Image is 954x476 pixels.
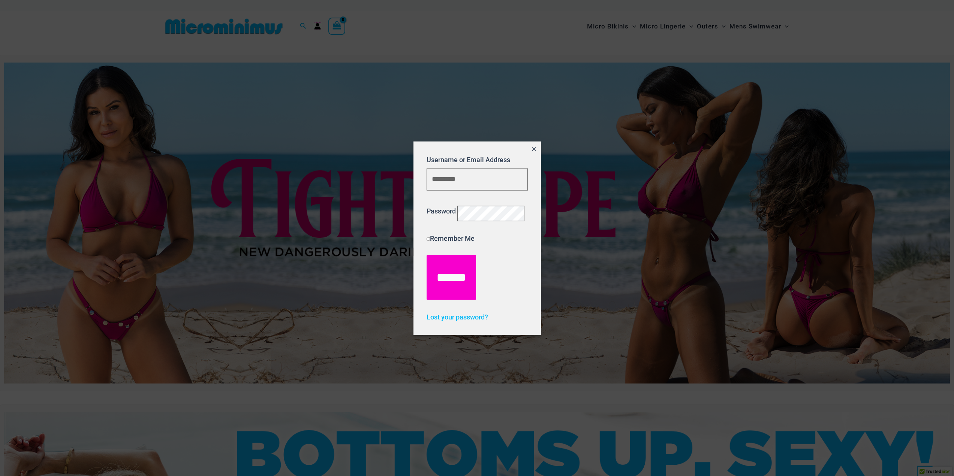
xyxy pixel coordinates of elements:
input: Remember Me [427,237,430,240]
a: Lost your password? [427,313,488,321]
label: Username or Email Address [427,155,510,163]
label: Remember Me [427,234,475,242]
label: Password [427,207,456,215]
button: Close popup [527,141,541,158]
